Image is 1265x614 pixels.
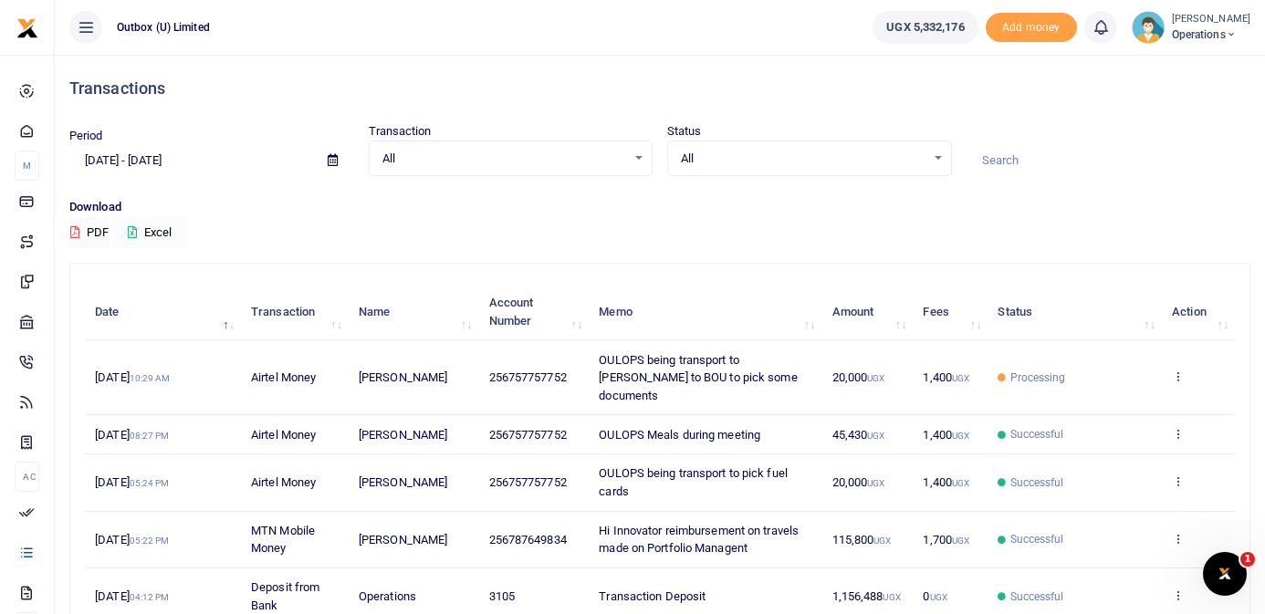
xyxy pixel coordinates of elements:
span: Airtel Money [251,475,316,489]
label: Status [667,122,702,140]
span: [PERSON_NAME] [359,428,447,442]
small: 08:27 PM [130,431,170,441]
span: [PERSON_NAME] [359,475,447,489]
span: Successful [1010,426,1064,442]
iframe: Intercom live chat [1203,552,1247,596]
span: MTN Mobile Money [251,524,315,556]
span: 256757757752 [489,370,567,384]
small: 10:29 AM [130,373,171,383]
span: Hi Innovator reimbursement on travels made on Portfolio Managent [599,524,799,556]
span: 1 [1240,552,1255,567]
small: UGX [873,536,891,546]
span: Airtel Money [251,428,316,442]
span: 1,156,488 [832,589,901,603]
th: Date: activate to sort column descending [85,284,241,340]
small: 05:24 PM [130,478,170,488]
small: UGX [867,373,884,383]
th: Action: activate to sort column ascending [1162,284,1235,340]
label: Period [69,127,103,145]
span: Airtel Money [251,370,316,384]
h4: Transactions [69,78,1250,99]
th: Transaction: activate to sort column ascending [241,284,349,340]
span: UGX 5,332,176 [886,18,964,36]
span: 1,400 [923,475,969,489]
small: UGX [952,536,969,546]
p: Download [69,198,1250,217]
a: logo-small logo-large logo-large [16,20,38,34]
span: 20,000 [832,370,885,384]
span: 115,800 [832,533,892,546]
span: 256757757752 [489,475,567,489]
th: Status: activate to sort column ascending [988,284,1162,340]
span: OULOPS being transport to [PERSON_NAME] to BOU to pick some documents [599,353,797,402]
small: UGX [930,592,947,602]
th: Account Number: activate to sort column ascending [478,284,589,340]
span: Transaction Deposit [599,589,706,603]
input: Search [967,145,1251,176]
span: [DATE] [95,370,170,384]
span: Deposit from Bank [251,580,319,612]
a: Add money [986,19,1077,33]
span: Successful [1010,588,1064,605]
li: Toup your wallet [986,13,1077,43]
button: Excel [112,217,187,248]
span: 20,000 [832,475,885,489]
li: M [15,151,39,181]
small: UGX [883,592,900,602]
span: 256757757752 [489,428,567,442]
small: UGX [952,373,969,383]
th: Amount: activate to sort column ascending [821,284,913,340]
small: [PERSON_NAME] [1172,12,1250,27]
span: [DATE] [95,428,169,442]
img: logo-small [16,17,38,39]
span: 1,400 [923,370,969,384]
span: All [382,150,627,168]
th: Fees: activate to sort column ascending [913,284,988,340]
span: [DATE] [95,589,169,603]
span: Add money [986,13,1077,43]
small: UGX [867,431,884,441]
span: [PERSON_NAME] [359,370,447,384]
span: Outbox (U) Limited [110,19,217,36]
small: UGX [867,478,884,488]
img: profile-user [1132,11,1165,44]
small: UGX [952,478,969,488]
span: Operations [359,589,416,603]
small: 04:12 PM [130,592,170,602]
a: UGX 5,332,176 [873,11,977,44]
span: [PERSON_NAME] [359,533,447,546]
label: Transaction [369,122,432,140]
span: OULOPS Meals during meeting [599,428,760,442]
li: Wallet ballance [865,11,985,44]
span: Successful [1010,531,1064,547]
a: profile-user [PERSON_NAME] Operations [1132,11,1250,44]
span: Successful [1010,474,1064,491]
button: PDF [69,217,110,248]
span: Operations [1172,26,1250,43]
span: [DATE] [95,475,169,489]
input: select period [69,145,313,176]
span: Processing [1010,369,1066,386]
span: 3105 [489,589,515,603]
span: All [681,150,925,168]
span: [DATE] [95,533,169,546]
span: 0 [923,589,946,603]
span: 1,700 [923,533,969,546]
small: UGX [952,431,969,441]
th: Name: activate to sort column ascending [349,284,479,340]
th: Memo: activate to sort column ascending [589,284,821,340]
span: 256787649834 [489,533,567,546]
span: OULOPS being transport to pick fuel cards [599,466,788,498]
li: Ac [15,462,39,492]
small: 05:22 PM [130,536,170,546]
span: 1,400 [923,428,969,442]
span: 45,430 [832,428,885,442]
